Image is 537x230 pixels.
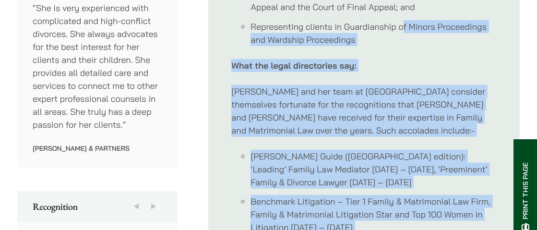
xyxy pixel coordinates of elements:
[33,1,163,131] p: “She is very experienced with complicated and high-conflict divorces. She always advocates for th...
[33,201,162,212] h2: Recognition
[231,60,356,71] strong: What the legal directories say:
[231,85,497,137] p: [PERSON_NAME] and her team at [GEOGRAPHIC_DATA] consider themselves fortunate for the recognition...
[251,20,497,46] li: Representing clients in Guardianship of Minors Proceedings and Wardship Proceedings
[251,150,497,189] li: [PERSON_NAME] Guide ([GEOGRAPHIC_DATA] edition): ‘Leading’ Family Law Mediator [DATE] – [DATE], ‘...
[33,144,163,153] p: [PERSON_NAME] & Partners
